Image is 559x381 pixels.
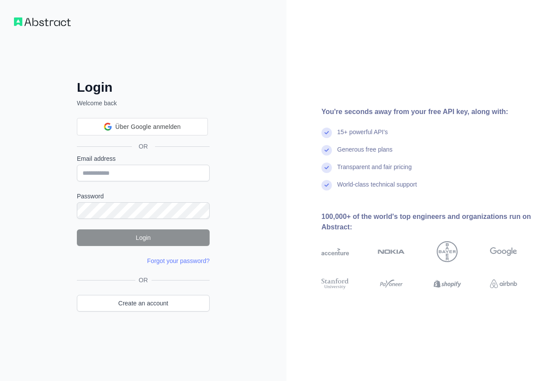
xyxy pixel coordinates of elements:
span: OR [132,142,155,151]
img: check mark [321,128,332,138]
label: Email address [77,154,210,163]
div: 100,000+ of the world's top engineers and organizations run on Abstract: [321,211,545,232]
img: stanford university [321,277,349,291]
div: Über Google anmelden [77,118,208,135]
a: Forgot your password? [147,257,210,264]
img: Workflow [14,17,71,26]
div: You're seconds away from your free API key, along with: [321,107,545,117]
h2: Login [77,80,210,95]
img: payoneer [378,277,405,291]
a: Create an account [77,295,210,312]
img: check mark [321,180,332,190]
img: check mark [321,145,332,156]
span: OR [135,276,152,284]
p: Welcome back [77,99,210,107]
img: google [490,241,518,262]
img: airbnb [490,277,518,291]
img: shopify [434,277,461,291]
img: nokia [378,241,405,262]
img: bayer [437,241,458,262]
div: Transparent and fair pricing [337,163,412,180]
img: accenture [321,241,349,262]
span: Über Google anmelden [115,122,181,132]
img: check mark [321,163,332,173]
div: 15+ powerful API's [337,128,388,145]
button: Login [77,229,210,246]
label: Password [77,192,210,201]
div: World-class technical support [337,180,417,197]
div: Generous free plans [337,145,393,163]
